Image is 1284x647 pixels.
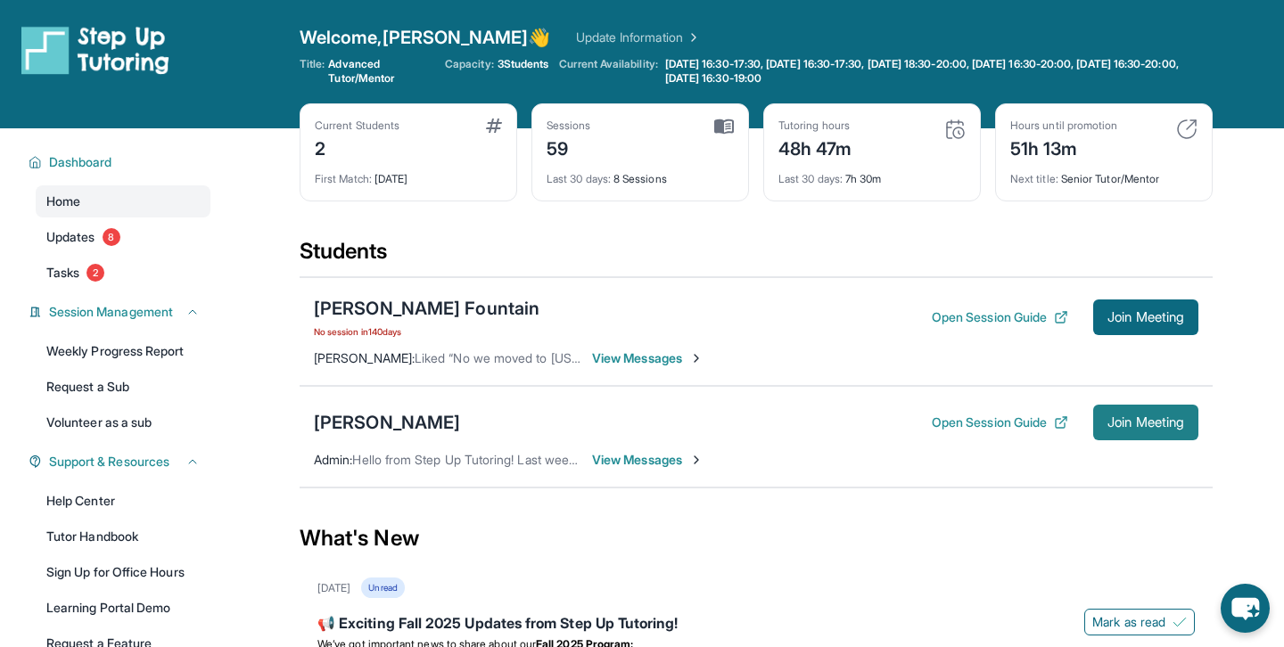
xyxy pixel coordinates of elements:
div: 48h 47m [778,133,852,161]
a: Volunteer as a sub [36,406,210,438]
button: chat-button [1221,584,1270,633]
a: Updates8 [36,221,210,253]
div: 8 Sessions [547,161,734,186]
img: card [944,119,966,140]
div: 2 [315,133,399,161]
span: Mark as read [1092,613,1165,631]
span: Advanced Tutor/Mentor [328,57,434,86]
button: Open Session Guide [932,414,1068,431]
div: [PERSON_NAME] Fountain [314,296,539,321]
span: Last 30 days : [547,172,611,185]
div: Students [300,237,1213,276]
span: First Match : [315,172,372,185]
a: Update Information [576,29,701,46]
span: View Messages [592,349,704,367]
div: 59 [547,133,591,161]
span: Home [46,192,80,210]
a: Sign Up for Office Hours [36,556,210,588]
button: Dashboard [42,153,200,171]
div: [DATE] [315,161,502,186]
span: 2 [86,264,104,282]
div: Sessions [547,119,591,133]
div: [PERSON_NAME] [314,410,460,435]
img: card [1176,119,1198,140]
span: Session Management [49,303,173,321]
img: card [486,119,502,133]
span: No session in 140 days [314,324,539,339]
img: Chevron-Right [689,351,704,365]
span: Liked “No we moved to [US_STATE]” [415,350,622,365]
a: Home [36,185,210,217]
a: Tutor Handbook [36,520,210,553]
a: Request a Sub [36,371,210,403]
span: Support & Resources [49,453,169,471]
div: Unread [361,577,404,598]
img: logo [21,25,169,75]
img: Chevron-Right [689,453,704,467]
div: Tutoring hours [778,119,852,133]
span: Dashboard [49,153,112,171]
div: 51h 13m [1010,133,1117,161]
span: Capacity: [445,57,494,71]
button: Session Management [42,303,200,321]
div: 📢 Exciting Fall 2025 Updates from Step Up Tutoring! [317,612,1195,637]
span: Join Meeting [1107,312,1184,323]
span: Title: [300,57,325,86]
div: Senior Tutor/Mentor [1010,161,1198,186]
span: Current Availability: [559,57,657,86]
span: [DATE] 16:30-17:30, [DATE] 16:30-17:30, [DATE] 18:30-20:00, [DATE] 16:30-20:00, [DATE] 16:30-20:0... [665,57,1209,86]
span: Updates [46,228,95,246]
span: Join Meeting [1107,417,1184,428]
span: [PERSON_NAME] : [314,350,415,365]
span: Last 30 days : [778,172,843,185]
a: Tasks2 [36,257,210,289]
div: Current Students [315,119,399,133]
span: View Messages [592,451,704,469]
span: Admin : [314,452,352,467]
div: 7h 30m [778,161,966,186]
span: Welcome, [PERSON_NAME] 👋 [300,25,551,50]
img: Mark as read [1173,615,1187,629]
button: Join Meeting [1093,299,1198,335]
button: Join Meeting [1093,405,1198,440]
button: Mark as read [1084,609,1195,635]
button: Open Session Guide [932,308,1068,326]
div: What's New [300,499,1213,577]
span: 8 [103,228,120,246]
a: Weekly Progress Report [36,335,210,367]
a: [DATE] 16:30-17:30, [DATE] 16:30-17:30, [DATE] 18:30-20:00, [DATE] 16:30-20:00, [DATE] 16:30-20:0... [662,57,1213,86]
span: Tasks [46,264,79,282]
img: card [714,119,734,135]
img: Chevron Right [683,29,701,46]
a: Learning Portal Demo [36,592,210,624]
a: Help Center [36,485,210,517]
div: Hours until promotion [1010,119,1117,133]
div: [DATE] [317,581,350,595]
button: Support & Resources [42,453,200,471]
span: Next title : [1010,172,1058,185]
span: 3 Students [498,57,549,71]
